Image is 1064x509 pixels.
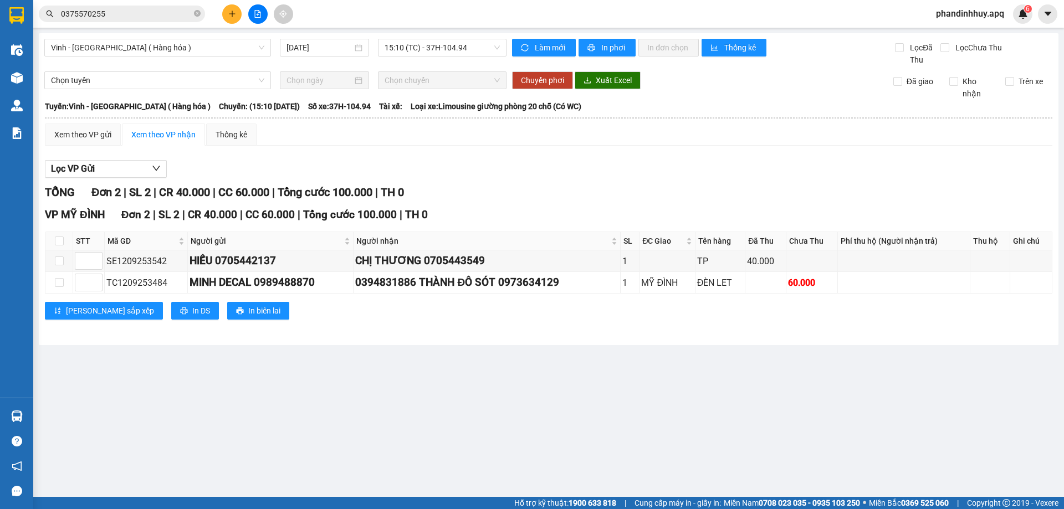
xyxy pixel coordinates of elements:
div: Thống kê [216,128,247,141]
div: HIẾU 0705442137 [190,253,351,269]
strong: 0708 023 035 - 0935 103 250 [759,498,860,507]
strong: 1900 633 818 [569,498,616,507]
th: STT [73,232,105,250]
span: In biên lai [248,305,280,317]
span: | [298,208,300,221]
span: [PERSON_NAME] sắp xếp [66,305,154,317]
span: Cung cấp máy in - giấy in: [635,497,721,509]
th: Phí thu hộ (Người nhận trả) [838,232,970,250]
th: Đã Thu [745,232,786,250]
button: printerIn phơi [579,39,636,56]
div: CHỊ THƯƠNG 0705443549 [355,253,618,269]
span: sync [521,44,530,53]
span: Tổng cước 100.000 [303,208,397,221]
span: | [272,186,275,199]
button: Chuyển phơi [512,71,573,89]
span: Miền Nam [724,497,860,509]
span: Người nhận [356,235,608,247]
span: Xuất Excel [596,74,632,86]
span: Thống kê [724,42,758,54]
button: Lọc VP Gửi [45,160,167,178]
span: Vinh - Hà Nội ( Hàng hóa ) [51,39,264,56]
span: Đơn 2 [121,208,151,221]
span: Lọc Đã Thu [906,42,940,66]
th: Tên hàng [695,232,746,250]
span: question-circle [12,436,22,446]
span: TH 0 [381,186,404,199]
sup: 6 [1024,5,1032,13]
span: | [625,497,626,509]
div: 40.000 [747,254,784,268]
span: | [240,208,243,221]
span: | [213,186,216,199]
span: | [124,186,126,199]
span: Đơn 2 [91,186,121,199]
img: icon-new-feature [1018,9,1028,19]
button: downloadXuất Excel [575,71,641,89]
span: Chọn chuyến [385,72,500,89]
span: Kho nhận [958,75,997,100]
span: | [957,497,959,509]
span: CC 60.000 [218,186,269,199]
th: Chưa Thu [786,232,838,250]
span: Lọc VP Gửi [51,162,95,176]
span: Đã giao [902,75,938,88]
th: Ghi chú [1010,232,1052,250]
span: TH 0 [405,208,428,221]
span: Lọc Chưa Thu [951,42,1004,54]
div: 0394831886 THÀNH ĐÔ SÓT 0973634129 [355,274,618,291]
span: Tổng cước 100.000 [278,186,372,199]
img: warehouse-icon [11,44,23,56]
div: SE1209253542 [106,254,186,268]
input: Chọn ngày [287,74,352,86]
span: Trên xe [1014,75,1047,88]
img: logo-vxr [9,7,24,24]
span: SL 2 [129,186,151,199]
button: aim [274,4,293,24]
span: Người gửi [191,235,342,247]
span: | [154,186,156,199]
div: 60.000 [788,276,836,290]
span: | [375,186,378,199]
span: SL 2 [158,208,180,221]
div: ĐÈN LET [697,276,744,290]
span: close-circle [194,9,201,19]
span: plus [228,10,236,18]
span: | [182,208,185,221]
span: VP MỸ ĐÌNH [45,208,105,221]
span: In phơi [601,42,627,54]
strong: 0369 525 060 [901,498,949,507]
span: printer [180,307,188,316]
img: warehouse-icon [11,410,23,422]
button: caret-down [1038,4,1057,24]
span: | [153,208,156,221]
input: 12/09/2025 [287,42,352,54]
div: 1 [622,254,638,268]
span: 15:10 (TC) - 37H-104.94 [385,39,500,56]
span: CR 40.000 [159,186,210,199]
span: message [12,486,22,496]
button: plus [222,4,242,24]
span: Số xe: 37H-104.94 [308,100,371,112]
th: Thu hộ [970,232,1010,250]
td: SE1209253542 [105,250,188,272]
button: In đơn chọn [638,39,699,56]
span: download [584,76,591,85]
span: ĐC Giao [642,235,683,247]
button: bar-chartThống kê [702,39,766,56]
th: SL [621,232,640,250]
span: Mã GD [108,235,176,247]
span: Chuyến: (15:10 [DATE]) [219,100,300,112]
button: printerIn biên lai [227,302,289,320]
div: MỸ ĐÌNH [641,276,693,290]
div: TC1209253484 [106,276,186,290]
span: file-add [254,10,262,18]
span: In DS [192,305,210,317]
input: Tìm tên, số ĐT hoặc mã đơn [61,8,192,20]
span: Tài xế: [379,100,402,112]
span: down [152,164,161,173]
span: aim [279,10,287,18]
span: Chọn tuyến [51,72,264,89]
td: TC1209253484 [105,272,188,294]
span: sort-ascending [54,307,62,316]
